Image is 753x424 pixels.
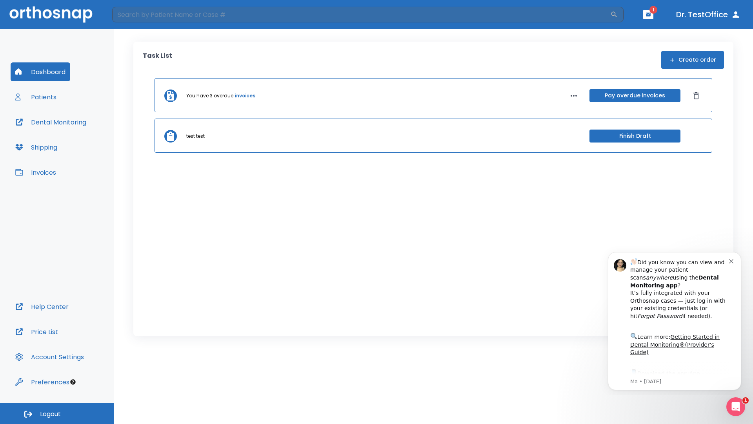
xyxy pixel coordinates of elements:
[11,113,91,132] button: Dental Monitoring
[11,322,63,341] button: Price List
[69,378,76,386] div: Tooltip anchor
[143,51,172,69] p: Task List
[34,125,104,139] a: App Store
[11,163,61,182] button: Invoices
[133,12,139,18] button: Dismiss notification
[11,297,73,316] button: Help Center
[9,6,93,22] img: Orthosnap
[589,89,680,102] button: Pay overdue invoices
[11,373,74,391] button: Preferences
[186,133,205,140] p: test test
[11,347,89,366] button: Account Settings
[112,7,610,22] input: Search by Patient Name or Case #
[589,130,680,143] button: Finish Draft
[186,92,233,99] p: You have 3 overdue
[649,6,657,14] span: 1
[40,410,61,419] span: Logout
[34,123,133,163] div: Download the app: | ​ Let us know if you need help getting started!
[690,90,702,102] button: Dismiss
[34,133,133,140] p: Message from Ma, sent 6w ago
[235,92,255,99] a: invoices
[11,88,61,106] button: Patients
[726,397,745,416] iframe: Intercom live chat
[11,62,70,81] button: Dashboard
[673,7,744,22] button: Dr. TestOffice
[11,138,62,157] button: Shipping
[742,397,749,404] span: 1
[596,245,753,395] iframe: Intercom notifications message
[661,51,724,69] button: Create order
